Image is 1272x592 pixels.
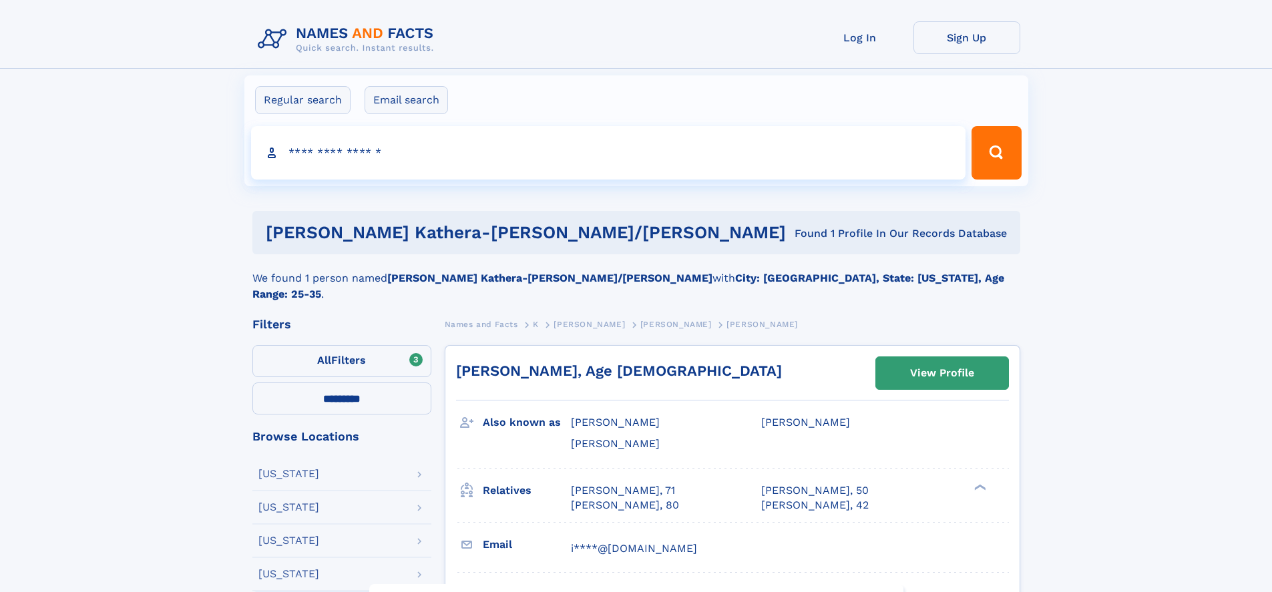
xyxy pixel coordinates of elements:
[571,437,660,450] span: [PERSON_NAME]
[252,430,431,442] div: Browse Locations
[365,86,448,114] label: Email search
[533,316,539,332] a: K
[876,357,1008,389] a: View Profile
[483,479,571,502] h3: Relatives
[554,320,625,329] span: [PERSON_NAME]
[456,362,782,379] a: [PERSON_NAME], Age [DEMOGRAPHIC_DATA]
[571,498,679,513] a: [PERSON_NAME], 80
[258,535,319,546] div: [US_STATE]
[761,483,869,498] a: [PERSON_NAME], 50
[554,316,625,332] a: [PERSON_NAME]
[761,416,850,428] span: [PERSON_NAME]
[258,502,319,513] div: [US_STATE]
[387,272,712,284] b: [PERSON_NAME] Kathera-[PERSON_NAME]/[PERSON_NAME]
[533,320,539,329] span: K
[258,469,319,479] div: [US_STATE]
[571,483,675,498] a: [PERSON_NAME], 71
[252,254,1020,302] div: We found 1 person named with .
[726,320,798,329] span: [PERSON_NAME]
[252,345,431,377] label: Filters
[807,21,913,54] a: Log In
[640,320,712,329] span: [PERSON_NAME]
[640,316,712,332] a: [PERSON_NAME]
[761,498,869,513] a: [PERSON_NAME], 42
[258,569,319,579] div: [US_STATE]
[913,21,1020,54] a: Sign Up
[252,272,1004,300] b: City: [GEOGRAPHIC_DATA], State: [US_STATE], Age Range: 25-35
[971,483,987,491] div: ❯
[445,316,518,332] a: Names and Facts
[571,416,660,428] span: [PERSON_NAME]
[972,126,1021,180] button: Search Button
[252,318,431,330] div: Filters
[483,411,571,434] h3: Also known as
[266,224,791,241] h1: [PERSON_NAME] kathera-[PERSON_NAME]/[PERSON_NAME]
[483,533,571,556] h3: Email
[255,86,351,114] label: Regular search
[252,21,445,57] img: Logo Names and Facts
[251,126,966,180] input: search input
[910,358,974,388] div: View Profile
[317,354,331,366] span: All
[790,226,1007,241] div: Found 1 Profile In Our Records Database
